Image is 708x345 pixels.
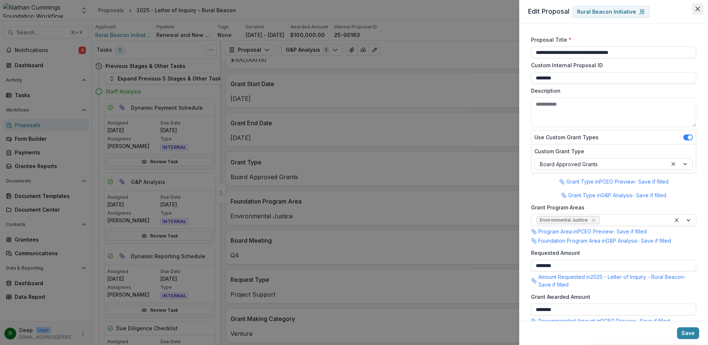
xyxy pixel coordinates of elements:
p: Rural Beacon Initiative [577,9,636,15]
label: Grant Awarded Amount [531,293,692,301]
p: Grant Type in PCEO Preview - Save if filled [566,178,669,185]
div: Clear selected options [672,216,681,225]
p: Amount Requested in 2025 - Letter of Inquiry - Rural Beacon - Save if filled [538,273,696,288]
p: Recommended Amount in PCEO Preview - Save if filled [538,317,670,325]
span: Edit Proposal [528,7,569,15]
label: Use Custom Grant Types [534,133,598,141]
div: Clear selected options [669,160,678,168]
button: Close [692,3,704,15]
label: Requested Amount [531,249,692,257]
p: Grant Type in G&P Analysis - Save if filled [568,191,666,199]
label: Custom Internal Proposal ID [531,61,692,69]
label: Custom Grant Type [534,147,688,155]
label: Description [531,87,692,95]
p: Program Area in PCEO Preview - Save if filled [538,228,647,235]
p: Foundation Program Area in G&P Analysis - Save if filled [538,237,671,245]
label: Grant Program Areas [531,204,692,211]
button: Save [677,327,699,339]
a: Rural Beacon Initiative [572,6,650,18]
div: Remove Environmental Justice [590,216,597,224]
label: Proposal Title [531,36,692,44]
span: Environmental Justice [540,218,588,223]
